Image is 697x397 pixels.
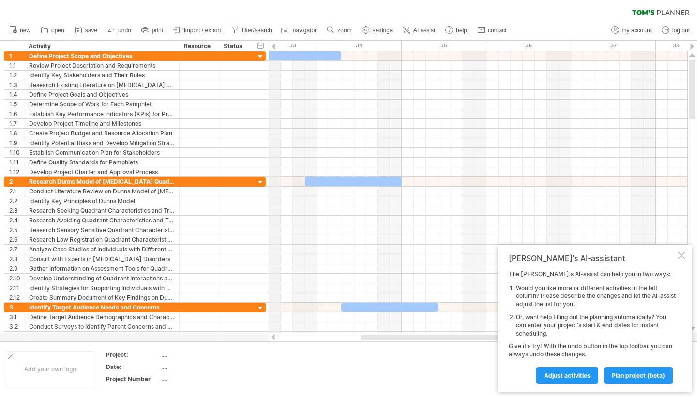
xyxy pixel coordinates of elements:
[488,27,507,34] span: contact
[516,313,676,338] li: Or, want help filling out the planning automatically? You can enter your project's start & end da...
[29,119,174,128] div: Develop Project Timeline and Milestones
[29,274,174,283] div: Develop Understanding of Quadrant Interactions and Relationships
[29,71,174,80] div: Identify Key Stakeholders and Their Roles
[317,41,402,51] div: 34
[9,177,24,186] div: 2
[9,167,24,176] div: 1.12
[9,100,24,109] div: 1.5
[38,24,67,37] a: open
[672,27,690,34] span: log out
[9,312,24,322] div: 3.1
[9,303,24,312] div: 3
[29,254,174,264] div: Consult with Experts in [MEDICAL_DATA] Disorders
[536,367,598,384] a: Adjust activities
[29,187,174,196] div: Conduct Literature Review on Dunns Model of [MEDICAL_DATA]
[9,274,24,283] div: 2.10
[9,119,24,128] div: 1.7
[184,27,221,34] span: import / export
[29,245,174,254] div: Analyze Case Studies of Individuals with Different Quadrant Profiles
[29,138,174,147] div: Identify Potential Risks and Develop Mitigation Strategies
[9,235,24,244] div: 2.6
[293,27,317,34] span: navigator
[9,322,24,331] div: 3.2
[9,148,24,157] div: 1.10
[118,27,131,34] span: undo
[544,372,591,379] span: Adjust activities
[139,24,166,37] a: print
[29,322,174,331] div: Conduct Surveys to Identify Parent Concerns and Needs
[29,109,174,118] div: Establish Key Performance Indicators (KPIs) for Project Success
[9,254,24,264] div: 2.8
[29,216,174,225] div: Research Avoiding Quadrant Characteristics and Traits
[9,187,24,196] div: 2.1
[29,283,174,293] div: Identify Strategies for Supporting Individuals with Different Quadrant Profiles
[280,24,319,37] a: navigator
[360,24,395,37] a: settings
[72,24,100,37] a: save
[20,27,30,34] span: new
[659,24,693,37] a: log out
[106,363,159,371] div: Date:
[5,351,95,387] div: Add your own logo
[475,24,510,37] a: contact
[509,253,676,263] div: [PERSON_NAME]'s AI-assistant
[7,24,33,37] a: new
[9,51,24,60] div: 1
[9,245,24,254] div: 2.7
[612,372,665,379] span: plan project (beta)
[9,61,24,70] div: 1.1
[29,42,174,51] div: Activity
[29,129,174,138] div: Create Project Budget and Resource Allocation Plan
[516,284,676,309] li: Would you like more or different activities in the left column? Please describe the changes and l...
[29,264,174,273] div: Gather Information on Assessment Tools for Quadrant Identification
[51,27,64,34] span: open
[242,27,272,34] span: filter/search
[29,90,174,99] div: Define Project Goals and Objectives
[486,41,571,51] div: 36
[9,71,24,80] div: 1.2
[29,196,174,206] div: Identify Key Principles of Dunns Model
[400,24,438,37] a: AI assist
[373,27,393,34] span: settings
[106,375,159,383] div: Project Number
[106,351,159,359] div: Project:
[456,27,467,34] span: help
[9,293,24,302] div: 2.12
[152,27,163,34] span: print
[604,367,673,384] a: plan project (beta)
[9,109,24,118] div: 1.6
[9,225,24,235] div: 2.5
[161,363,242,371] div: ....
[232,41,317,51] div: 33
[9,283,24,293] div: 2.11
[571,41,656,51] div: 37
[324,24,354,37] a: zoom
[105,24,134,37] a: undo
[29,293,174,302] div: Create Summary Document of Key Findings on Dunns Model
[9,332,24,341] div: 3.3
[29,158,174,167] div: Define Quality Standards for Pamphlets
[29,312,174,322] div: Define Target Audience Demographics and Characteristics
[29,235,174,244] div: Research Low Registration Quadrant Characteristics and Traits
[413,27,435,34] span: AI assist
[29,177,174,186] div: Research Dunns Model of [MEDICAL_DATA] Quadrants
[29,225,174,235] div: Research Sensory Sensitive Quadrant Characteristics and [PERSON_NAME]
[29,332,174,341] div: Research Common Challenges Faced by Parents of Children with Sensory Disorders
[9,264,24,273] div: 2.9
[622,27,652,34] span: my account
[161,375,242,383] div: ....
[229,24,275,37] a: filter/search
[337,27,351,34] span: zoom
[29,100,174,109] div: Determine Scope of Work for Each Pamphlet
[29,51,174,60] div: Define Project Scope and Objectives
[609,24,654,37] a: my account
[29,303,174,312] div: Identify Target Audience Needs and Concerns
[9,129,24,138] div: 1.8
[9,216,24,225] div: 2.4
[9,158,24,167] div: 1.11
[402,41,486,51] div: 35
[29,148,174,157] div: Establish Communication Plan for Stakeholders
[9,138,24,147] div: 1.9
[224,42,245,51] div: Status
[9,90,24,99] div: 1.4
